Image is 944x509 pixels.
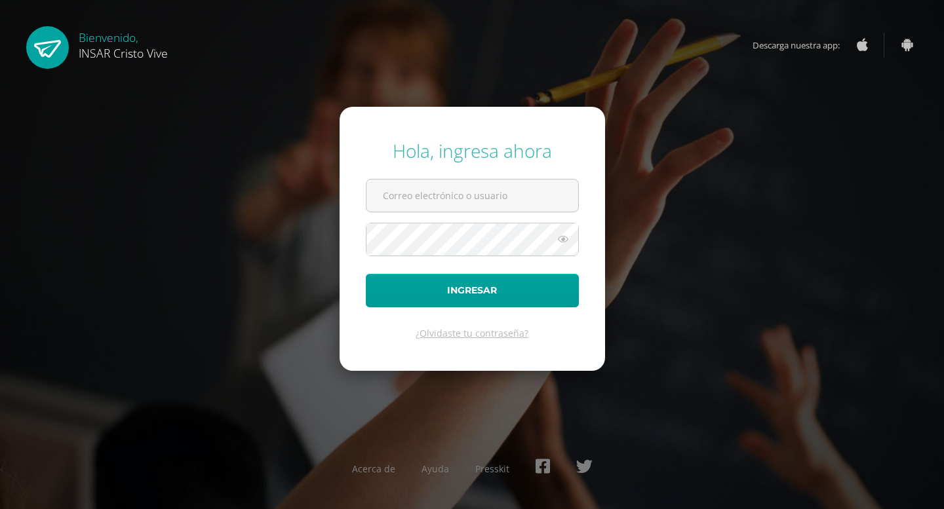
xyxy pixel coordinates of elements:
[352,462,395,475] a: Acerca de
[475,462,509,475] a: Presskit
[79,45,168,61] span: INSAR Cristo Vive
[366,274,579,307] button: Ingresar
[422,462,449,475] a: Ayuda
[416,327,528,339] a: ¿Olvidaste tu contraseña?
[79,26,168,61] div: Bienvenido,
[366,138,579,163] div: Hola, ingresa ahora
[366,179,578,212] input: Correo electrónico o usuario
[753,33,853,58] span: Descarga nuestra app:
